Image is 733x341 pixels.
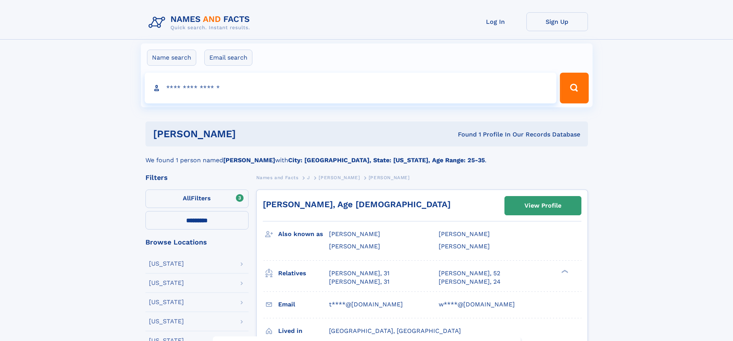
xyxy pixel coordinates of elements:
[560,73,588,103] button: Search Button
[153,129,347,139] h1: [PERSON_NAME]
[329,230,380,238] span: [PERSON_NAME]
[329,278,389,286] a: [PERSON_NAME], 31
[347,130,580,139] div: Found 1 Profile In Our Records Database
[319,173,360,182] a: [PERSON_NAME]
[319,175,360,180] span: [PERSON_NAME]
[369,175,410,180] span: [PERSON_NAME]
[559,269,569,274] div: ❯
[288,156,485,164] b: City: [GEOGRAPHIC_DATA], State: [US_STATE], Age Range: 25-35
[145,239,249,246] div: Browse Locations
[526,12,588,31] a: Sign Up
[145,12,256,33] img: Logo Names and Facts
[307,175,310,180] span: J
[204,50,252,66] label: Email search
[263,200,451,209] a: [PERSON_NAME], Age [DEMOGRAPHIC_DATA]
[149,318,184,324] div: [US_STATE]
[147,50,196,66] label: Name search
[223,156,275,164] b: [PERSON_NAME]
[145,190,249,208] label: Filters
[145,146,588,165] div: We found 1 person named with .
[278,324,329,338] h3: Lived in
[149,261,184,267] div: [US_STATE]
[439,243,490,250] span: [PERSON_NAME]
[439,269,500,278] a: [PERSON_NAME], 52
[278,298,329,311] h3: Email
[439,230,490,238] span: [PERSON_NAME]
[256,173,299,182] a: Names and Facts
[439,278,501,286] a: [PERSON_NAME], 24
[524,197,561,215] div: View Profile
[307,173,310,182] a: J
[278,267,329,280] h3: Relatives
[329,269,389,278] a: [PERSON_NAME], 31
[505,196,581,215] a: View Profile
[329,327,461,334] span: [GEOGRAPHIC_DATA], [GEOGRAPHIC_DATA]
[183,195,191,202] span: All
[329,243,380,250] span: [PERSON_NAME]
[465,12,526,31] a: Log In
[145,174,249,181] div: Filters
[149,280,184,286] div: [US_STATE]
[278,228,329,241] h3: Also known as
[145,73,557,103] input: search input
[149,299,184,305] div: [US_STATE]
